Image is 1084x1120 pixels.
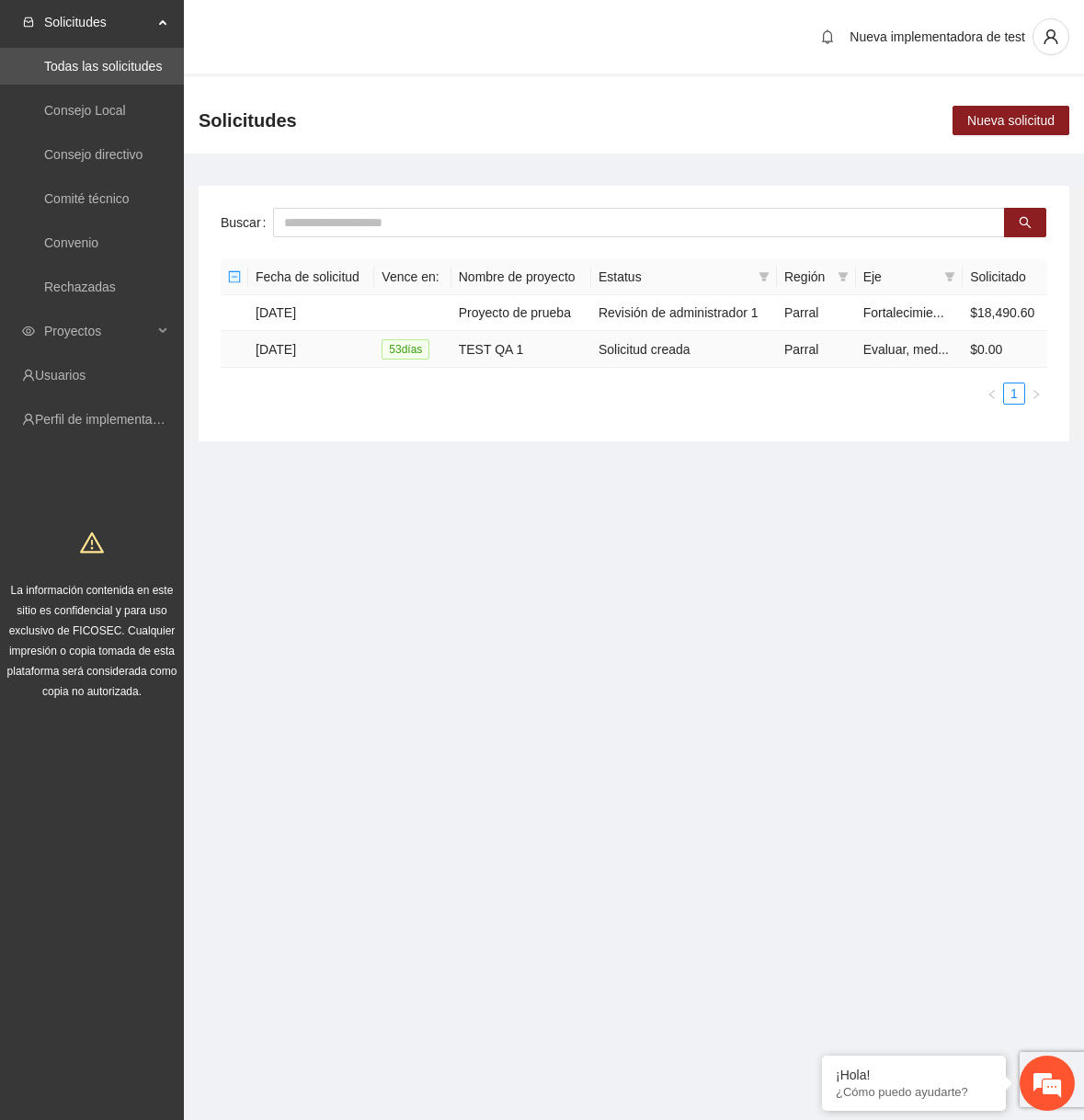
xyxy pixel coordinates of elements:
[44,147,143,162] a: Consejo directivo
[451,331,591,368] td: TEST QA 1
[44,191,130,206] a: Comité técnico
[228,270,241,283] span: minus-square
[382,339,429,360] span: 53 día s
[44,280,116,294] a: Rechazadas
[451,295,591,331] td: Proyecto de prueba
[80,531,104,554] span: warning
[777,331,856,368] td: Parral
[7,584,177,698] span: La información contenida en este sitio es confidencial y para uso exclusivo de FICOSEC. Cualquier...
[44,4,153,40] span: Solicitudes
[784,267,830,287] span: Región
[944,271,955,282] span: filter
[953,106,1069,135] button: Nueva solicitud
[1004,383,1024,404] a: 1
[1019,216,1032,231] span: search
[591,331,777,368] td: Solicitud creada
[963,259,1047,295] th: Solicitado
[1033,29,1068,45] span: user
[248,259,374,295] th: Fecha de solicitud
[1003,383,1025,405] li: 1
[96,94,309,118] div: Chatee con nosotros ahora
[863,267,938,287] span: Eje
[834,263,852,291] span: filter
[850,29,1025,44] span: Nueva implementadora de test
[44,235,98,250] a: Convenio
[777,295,856,331] td: Parral
[1004,208,1046,237] button: search
[451,259,591,295] th: Nombre de proyecto
[759,271,770,282] span: filter
[248,295,374,331] td: [DATE]
[863,342,949,357] span: Evaluar, med...
[1033,18,1069,55] button: user
[248,331,374,368] td: [DATE]
[981,383,1003,405] li: Previous Page
[941,263,959,291] span: filter
[755,263,773,291] span: filter
[22,16,35,29] span: inbox
[1025,383,1047,405] li: Next Page
[199,106,297,135] span: Solicitudes
[1025,383,1047,405] button: right
[967,110,1055,131] span: Nueva solicitud
[44,103,126,118] a: Consejo Local
[863,305,944,320] span: Fortalecimie...
[836,1085,992,1099] p: ¿Cómo puedo ayudarte?
[814,29,841,44] span: bell
[35,368,86,383] a: Usuarios
[599,267,751,287] span: Estatus
[44,313,153,349] span: Proyectos
[44,59,162,74] a: Todas las solicitudes
[963,331,1047,368] td: $0.00
[35,412,178,427] a: Perfil de implementadora
[981,383,1003,405] button: left
[22,325,35,337] span: eye
[838,271,849,282] span: filter
[9,502,350,566] textarea: Escriba su mensaje y pulse “Intro”
[963,295,1047,331] td: $18,490.60
[987,389,998,400] span: left
[107,246,254,431] span: Estamos en línea.
[302,9,346,53] div: Minimizar ventana de chat en vivo
[813,22,842,51] button: bell
[221,208,273,237] label: Buscar
[591,295,777,331] td: Revisión de administrador 1
[836,1068,992,1082] div: ¡Hola!
[1031,389,1042,400] span: right
[374,259,451,295] th: Vence en:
